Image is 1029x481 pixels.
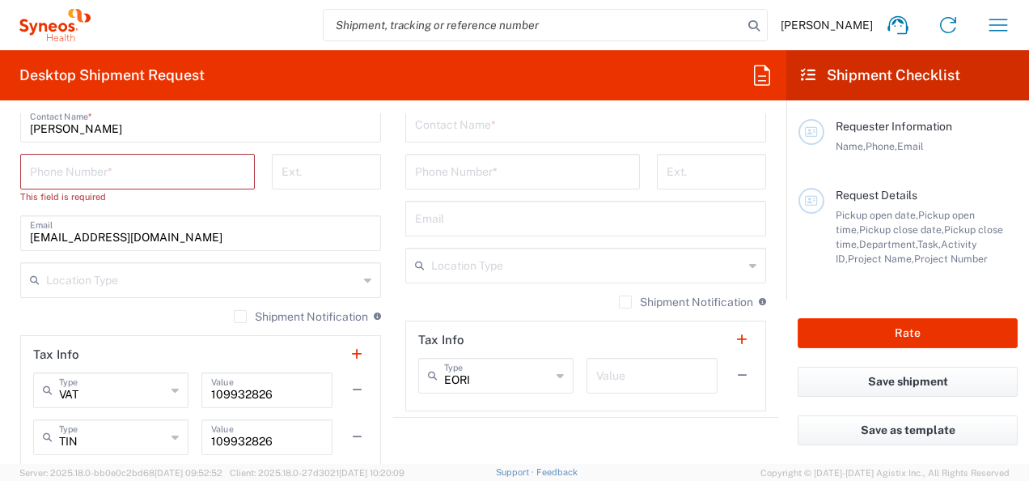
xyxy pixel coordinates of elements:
[836,189,917,202] span: Request Details
[324,10,743,40] input: Shipment, tracking or reference number
[234,310,368,323] label: Shipment Notification
[801,66,960,85] h2: Shipment Checklist
[859,223,944,236] span: Pickup close date,
[496,467,536,477] a: Support
[760,466,1010,480] span: Copyright © [DATE]-[DATE] Agistix Inc., All Rights Reserved
[798,318,1018,348] button: Rate
[536,467,578,477] a: Feedback
[897,140,924,152] span: Email
[859,238,917,250] span: Department,
[33,347,79,363] h2: Tax Info
[230,468,404,478] span: Client: 2025.18.0-27d3021
[866,140,897,152] span: Phone,
[155,468,222,478] span: [DATE] 09:52:52
[781,18,873,32] span: [PERSON_NAME]
[20,189,255,204] div: This field is required
[836,209,918,221] span: Pickup open date,
[19,66,205,85] h2: Desktop Shipment Request
[917,238,941,250] span: Task,
[836,140,866,152] span: Name,
[798,415,1018,445] button: Save as template
[418,332,464,348] h2: Tax Info
[836,120,952,133] span: Requester Information
[914,253,988,265] span: Project Number
[798,367,1018,397] button: Save shipment
[619,296,753,309] label: Shipment Notification
[339,468,404,478] span: [DATE] 10:20:09
[19,468,222,478] span: Server: 2025.18.0-bb0e0c2bd68
[848,253,914,265] span: Project Name,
